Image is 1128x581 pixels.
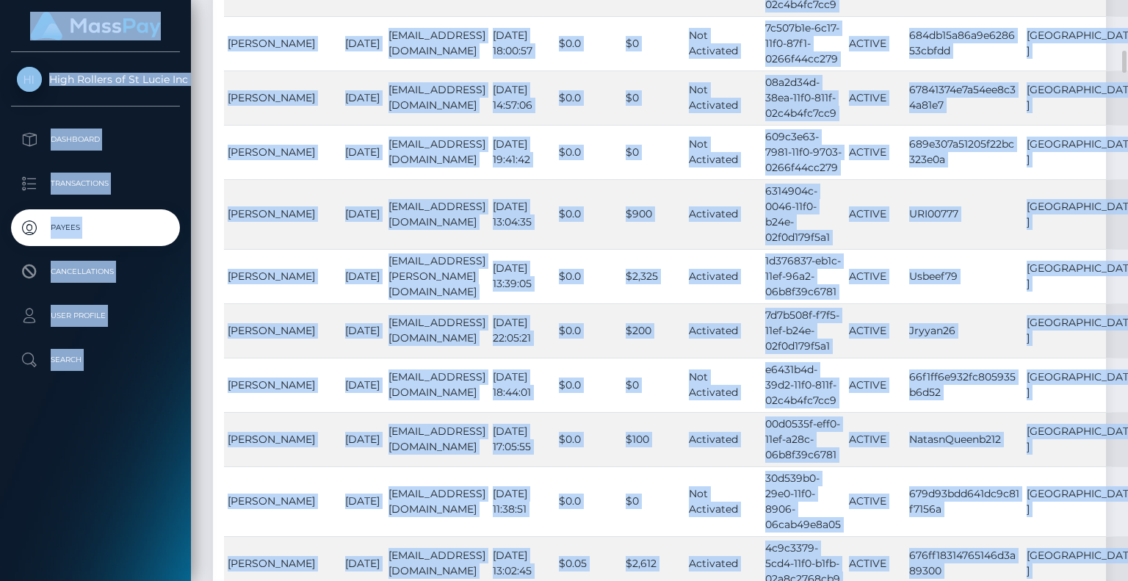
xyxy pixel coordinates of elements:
td: $0.0 [555,466,622,536]
td: ACTIVE [845,179,905,249]
td: [DATE] 18:44:01 [489,358,555,412]
img: High Rollers of St Lucie Inc [17,67,42,92]
td: ACTIVE [845,303,905,358]
td: [DATE] 19:41:42 [489,125,555,179]
td: [DATE] 13:04:35 [489,179,555,249]
td: $0.0 [555,412,622,466]
td: [DATE] [341,466,385,536]
td: [DATE] 11:38:51 [489,466,555,536]
a: User Profile [11,297,180,334]
p: Cancellations [17,261,174,283]
td: [DATE] 14:57:06 [489,71,555,125]
td: 679d93bdd641dc9c81f7156a [905,466,1023,536]
p: User Profile [17,305,174,327]
p: Search [17,349,174,371]
a: Dashboard [11,121,180,158]
td: e6431b4d-39d2-11f0-811f-02c4b4fc7cc9 [762,358,845,412]
td: ACTIVE [845,71,905,125]
td: NatasnQueenb212 [905,412,1023,466]
td: [PERSON_NAME] [224,16,341,71]
td: [PERSON_NAME] [224,466,341,536]
td: 08a2d34d-38ea-11f0-811f-02c4b4fc7cc9 [762,71,845,125]
td: 7c507b1e-6c17-11f0-87f1-0266f44cc279 [762,16,845,71]
td: $200 [622,303,685,358]
td: $0.0 [555,71,622,125]
td: Activated [685,179,762,249]
td: [EMAIL_ADDRESS][DOMAIN_NAME] [385,179,489,249]
td: [DATE] [341,71,385,125]
td: ACTIVE [845,466,905,536]
td: [DATE] 18:00:57 [489,16,555,71]
td: $2,325 [622,249,685,303]
td: Not Activated [685,125,762,179]
td: [PERSON_NAME] [224,358,341,412]
td: Not Activated [685,358,762,412]
td: $0.0 [555,179,622,249]
td: 66f1ff6e932fc805935b6d52 [905,358,1023,412]
td: [PERSON_NAME] [224,249,341,303]
td: Jryyan26 [905,303,1023,358]
td: [DATE] [341,412,385,466]
td: ACTIVE [845,16,905,71]
td: [DATE] [341,125,385,179]
td: [DATE] [341,358,385,412]
td: [EMAIL_ADDRESS][DOMAIN_NAME] [385,125,489,179]
td: Not Activated [685,16,762,71]
td: [EMAIL_ADDRESS][DOMAIN_NAME] [385,303,489,358]
td: [DATE] 13:39:05 [489,249,555,303]
td: [DATE] 22:05:21 [489,303,555,358]
td: $0.0 [555,249,622,303]
td: $0 [622,16,685,71]
td: ACTIVE [845,249,905,303]
td: Activated [685,412,762,466]
td: $0 [622,358,685,412]
td: 684db15a86a9e628653cbfdd [905,16,1023,71]
td: $0 [622,71,685,125]
td: ACTIVE [845,412,905,466]
a: Payees [11,209,180,246]
td: $0.0 [555,125,622,179]
a: Cancellations [11,253,180,290]
td: 00d0535f-eff0-11ef-a28c-06b8f39c6781 [762,412,845,466]
p: Dashboard [17,129,174,151]
td: Activated [685,249,762,303]
td: [DATE] [341,16,385,71]
td: [PERSON_NAME] [224,125,341,179]
td: 6314904c-0046-11f0-b24e-02f0d179f5a1 [762,179,845,249]
a: Transactions [11,165,180,202]
td: [DATE] [341,179,385,249]
td: [PERSON_NAME] [224,412,341,466]
td: $900 [622,179,685,249]
td: $0 [622,466,685,536]
p: Transactions [17,173,174,195]
td: Activated [685,303,762,358]
td: [DATE] 17:05:55 [489,412,555,466]
td: 67841374e7a54ee8c34a81e7 [905,71,1023,125]
td: [EMAIL_ADDRESS][DOMAIN_NAME] [385,16,489,71]
td: 30d539b0-29e0-11f0-8906-06cab49e8a05 [762,466,845,536]
td: Not Activated [685,71,762,125]
td: ACTIVE [845,358,905,412]
td: [PERSON_NAME] [224,71,341,125]
td: $0.0 [555,358,622,412]
a: Search [11,342,180,378]
td: 7d7b508f-f7f5-11ef-b24e-02f0d179f5a1 [762,303,845,358]
td: [EMAIL_ADDRESS][DOMAIN_NAME] [385,358,489,412]
td: Not Activated [685,466,762,536]
td: [DATE] [341,303,385,358]
td: [EMAIL_ADDRESS][DOMAIN_NAME] [385,466,489,536]
td: 1d376837-eb1c-11ef-96a2-06b8f39c6781 [762,249,845,303]
td: $0.0 [555,303,622,358]
td: [PERSON_NAME] [224,303,341,358]
td: $100 [622,412,685,466]
td: [EMAIL_ADDRESS][PERSON_NAME][DOMAIN_NAME] [385,249,489,303]
td: ACTIVE [845,125,905,179]
p: Payees [17,217,174,239]
td: [EMAIL_ADDRESS][DOMAIN_NAME] [385,71,489,125]
td: URI00777 [905,179,1023,249]
td: [DATE] [341,249,385,303]
span: High Rollers of St Lucie Inc [11,73,180,86]
td: Usbeef79 [905,249,1023,303]
img: MassPay Logo [30,12,161,40]
td: [EMAIL_ADDRESS][DOMAIN_NAME] [385,412,489,466]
